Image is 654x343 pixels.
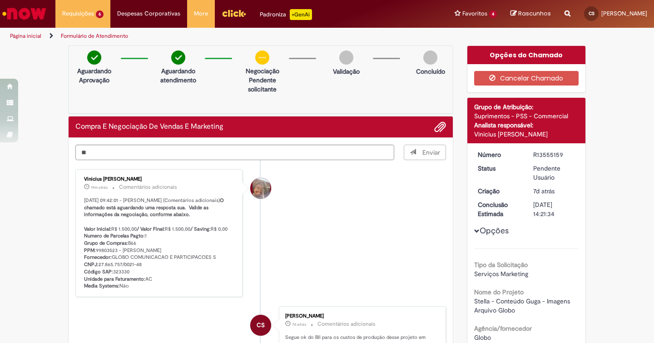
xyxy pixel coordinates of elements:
div: Carla Maria Gomes De Sousa [250,315,271,336]
small: Comentários adicionais [317,320,376,328]
b: Grupo de Compras: [84,240,128,247]
div: 22/09/2025 13:21:27 [533,187,575,196]
b: Numero de Parcelas Pagto: [84,232,145,239]
button: Cancelar Chamado [474,71,579,86]
div: Vinicius [PERSON_NAME] [84,177,235,182]
a: Rascunhos [510,10,551,18]
b: Fornecedor: [84,254,112,261]
span: More [194,9,208,18]
img: check-circle-green.png [87,50,101,65]
div: [DATE] 14:21:34 [533,200,575,218]
div: Vinicius [PERSON_NAME] [474,130,579,139]
span: CS [589,10,595,16]
b: PPM: [84,247,96,254]
span: Rascunhos [518,9,551,18]
p: Validação [333,67,360,76]
span: Despesas Corporativas [117,9,180,18]
ul: Trilhas de página [7,28,429,45]
b: Código SAP: [84,268,113,275]
span: Favoritos [462,9,487,18]
b: / Valor Final: [137,226,165,232]
button: Adicionar anexos [434,121,446,133]
div: Padroniza [260,9,312,20]
b: Tipo da Solicitação [474,261,528,269]
b: Media Systems: [84,282,119,289]
div: Pendente Usuário [533,164,575,182]
b: Nome do Projeto [474,288,524,296]
span: 6 [96,10,104,18]
span: Serviços Marketing [474,270,528,278]
time: 22/09/2025 15:29:55 [292,322,306,327]
small: Comentários adicionais [119,183,177,191]
span: 7d atrás [533,187,555,195]
span: Globo [474,333,491,342]
div: Suprimentos - PSS - Commercial [474,111,579,121]
dt: Status [471,164,527,173]
span: [PERSON_NAME] [601,10,647,17]
span: CS [257,314,265,336]
p: Pendente solicitante [240,76,284,94]
p: Concluído [416,67,445,76]
p: Aguardando Aprovação [72,66,116,85]
span: Requisições [62,9,94,18]
div: R13555159 [533,150,575,159]
a: Formulário de Atendimento [61,32,128,40]
span: 19m atrás [91,185,108,190]
time: 22/09/2025 13:21:27 [533,187,555,195]
img: ServiceNow [1,5,48,23]
p: +GenAi [290,9,312,20]
dt: Conclusão Estimada [471,200,527,218]
img: circle-minus.png [255,50,269,65]
b: / Saving: [190,226,211,232]
b: Unidade para Faturamento: [84,276,145,282]
div: [PERSON_NAME] [285,313,436,319]
span: 7d atrás [292,322,306,327]
textarea: Digite sua mensagem aqui... [75,145,394,160]
img: img-circle-grey.png [423,50,437,65]
p: Negociação [240,66,284,76]
div: Analista responsável: [474,121,579,130]
img: click_logo_yellow_360x200.png [222,6,246,20]
h2: Compra E Negociação De Vendas E Marketing Histórico de tíquete [75,123,223,131]
div: Grupo de Atribuição: [474,102,579,111]
span: Stella - Conteúdo Guga - Imagens Arquivo Globo [474,297,572,314]
time: 29/09/2025 09:42:01 [91,185,108,190]
b: CNPJ: [84,261,99,268]
div: Opções do Chamado [467,46,586,64]
img: check-circle-green.png [171,50,185,65]
a: Página inicial [10,32,41,40]
dt: Número [471,150,527,159]
dt: Criação [471,187,527,196]
p: [DATE] 09:42:01 - [PERSON_NAME] (Comentários adicionais) R$ 1.500,00 R$ 1.500,00 R$ 0,00 1 B66 99... [84,197,235,290]
img: img-circle-grey.png [339,50,353,65]
b: Agência/fornecedor [474,324,532,333]
b: O chamado está aguardando uma resposta sua. Valide as informações da negociação, conforme abaixo.... [84,197,225,232]
p: Aguardando atendimento [156,66,200,85]
span: 4 [489,10,497,18]
div: Vinicius Rafael De Souza [250,178,271,199]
